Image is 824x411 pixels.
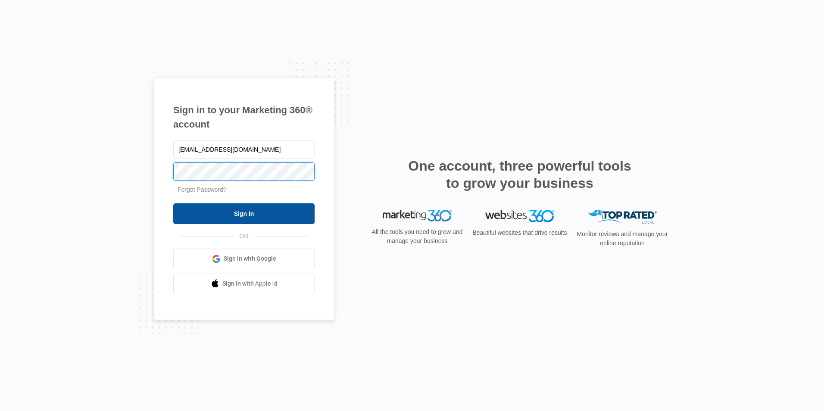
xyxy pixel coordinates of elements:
h2: One account, three powerful tools to grow your business [406,157,634,192]
input: Sign In [173,203,315,224]
p: Beautiful websites that drive results [471,228,568,237]
h1: Sign in to your Marketing 360® account [173,103,315,131]
a: Sign in with Google [173,249,315,269]
span: Sign in with Apple Id [222,279,278,288]
a: Sign in with Apple Id [173,274,315,294]
input: Email [173,140,315,159]
span: OR [234,232,255,241]
p: All the tools you need to grow and manage your business [369,227,465,246]
span: Sign in with Google [224,254,276,263]
img: Top Rated Local [588,210,657,224]
img: Marketing 360 [383,210,452,222]
img: Websites 360 [485,210,554,222]
a: Forgot Password? [178,186,227,193]
p: Monitor reviews and manage your online reputation [574,230,671,248]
